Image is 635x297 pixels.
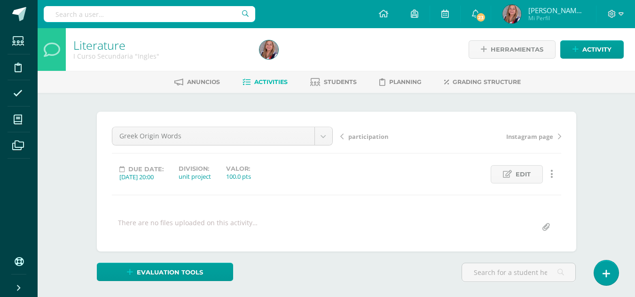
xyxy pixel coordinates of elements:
[112,127,332,145] a: Greek Origin Words
[259,40,278,59] img: c7f2227723096bbe4d84f52108c4ec4a.png
[254,78,288,85] span: Activities
[444,75,521,90] a: Grading structure
[476,12,486,23] span: 23
[187,78,220,85] span: Anuncios
[226,172,251,181] div: 100.0 pts
[137,264,203,281] span: Evaluation tools
[389,78,422,85] span: Planning
[528,14,585,22] span: Mi Perfil
[119,127,307,145] span: Greek Origin Words
[502,5,521,23] img: c7f2227723096bbe4d84f52108c4ec4a.png
[340,131,451,141] a: participation
[243,75,288,90] a: Activities
[179,165,211,172] label: Division:
[128,166,164,173] span: Due date:
[179,172,211,181] div: unit project
[310,75,357,90] a: Students
[379,75,422,90] a: Planning
[560,40,624,59] a: Activity
[324,78,357,85] span: Students
[469,40,556,59] a: Herramientas
[348,132,388,141] span: participation
[516,166,531,183] span: Edit
[73,52,248,61] div: I Curso Secundaria 'Ingles'
[462,263,575,282] input: Search for a student here…
[119,173,164,181] div: [DATE] 20:00
[174,75,220,90] a: Anuncios
[453,78,521,85] span: Grading structure
[73,37,125,53] a: Literature
[73,38,248,52] h1: Literature
[226,165,251,172] label: Valor:
[528,6,585,15] span: [PERSON_NAME] [PERSON_NAME]
[582,41,611,58] span: Activity
[491,41,543,58] span: Herramientas
[44,6,255,22] input: Search a user…
[451,131,561,141] a: Instagram page
[506,132,553,141] span: Instagram page
[97,263,233,281] a: Evaluation tools
[118,218,258,236] div: There are no files uploaded on this activity…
